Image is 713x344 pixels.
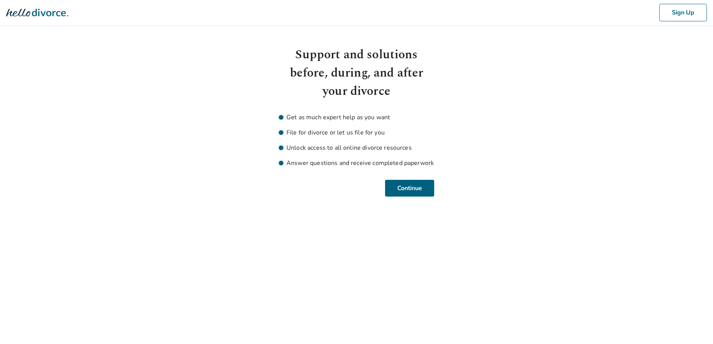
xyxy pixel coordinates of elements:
li: Get as much expert help as you want [279,113,434,122]
li: Answer questions and receive completed paperwork [279,158,434,168]
button: Continue [385,180,434,197]
h1: Support and solutions before, during, and after your divorce [279,46,434,101]
button: Sign Up [659,4,707,21]
li: Unlock access to all online divorce resources [279,143,434,152]
li: File for divorce or let us file for you [279,128,434,137]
